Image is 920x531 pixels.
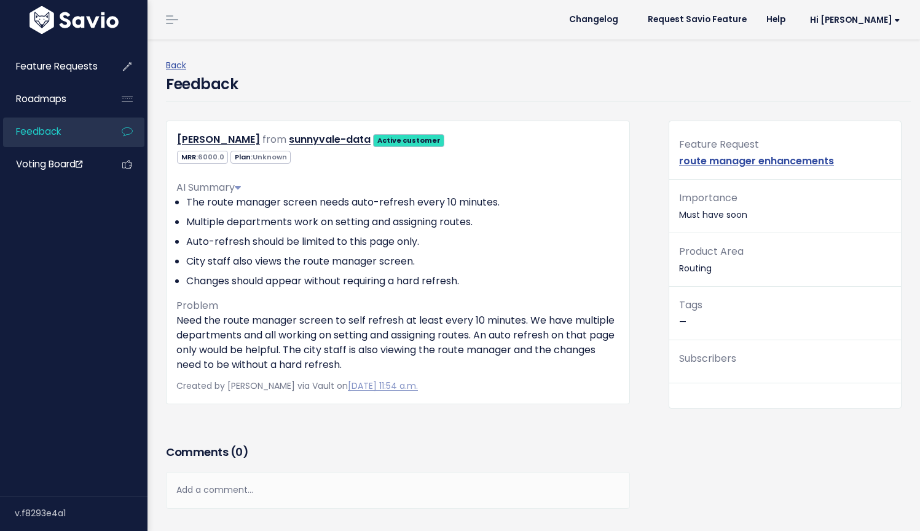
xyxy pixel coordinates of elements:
[795,10,910,30] a: Hi [PERSON_NAME]
[186,195,619,210] li: The route manager screen needs auto-refresh every 10 minutes.
[679,243,891,276] p: Routing
[176,180,241,194] span: AI Summary
[166,472,630,508] div: Add a comment...
[289,132,371,146] a: sunnyvale-data
[679,137,759,151] span: Feature Request
[3,118,102,146] a: Feedback
[679,351,736,365] span: Subscribers
[177,151,228,164] span: MRR:
[3,52,102,81] a: Feature Requests
[16,125,61,138] span: Feedback
[166,59,186,71] a: Back
[262,132,286,146] span: from
[176,298,218,313] span: Problem
[198,152,224,162] span: 6000.0
[176,380,418,392] span: Created by [PERSON_NAME] via Vault on
[757,10,795,29] a: Help
[569,15,618,24] span: Changelog
[166,73,238,95] h4: Feedback
[186,274,619,289] li: Changes should appear without requiring a hard refresh.
[235,444,243,460] span: 0
[230,151,291,164] span: Plan:
[348,380,418,392] a: [DATE] 11:54 a.m.
[15,497,147,529] div: v.f8293e4a1
[16,92,66,105] span: Roadmaps
[679,297,891,330] p: —
[166,444,630,461] h3: Comments ( )
[810,15,900,25] span: Hi [PERSON_NAME]
[26,6,122,34] img: logo-white.9d6f32f41409.svg
[638,10,757,29] a: Request Savio Feature
[377,135,441,145] strong: Active customer
[186,254,619,269] li: City staff also views the route manager screen.
[679,191,737,205] span: Importance
[176,313,619,372] p: Need the route manager screen to self refresh at least every 10 minutes. We have multiple departm...
[253,152,287,162] span: Unknown
[16,158,82,170] span: Voting Board
[679,298,702,312] span: Tags
[186,234,619,249] li: Auto-refresh should be limited to this page only.
[679,190,891,223] p: Must have soon
[3,85,102,113] a: Roadmaps
[16,60,98,73] span: Feature Requests
[186,215,619,230] li: Multiple departments work on setting and assigning routes.
[3,150,102,178] a: Voting Board
[177,132,260,146] a: [PERSON_NAME]
[679,244,744,258] span: Product Area
[679,154,834,168] a: route manager enhancements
